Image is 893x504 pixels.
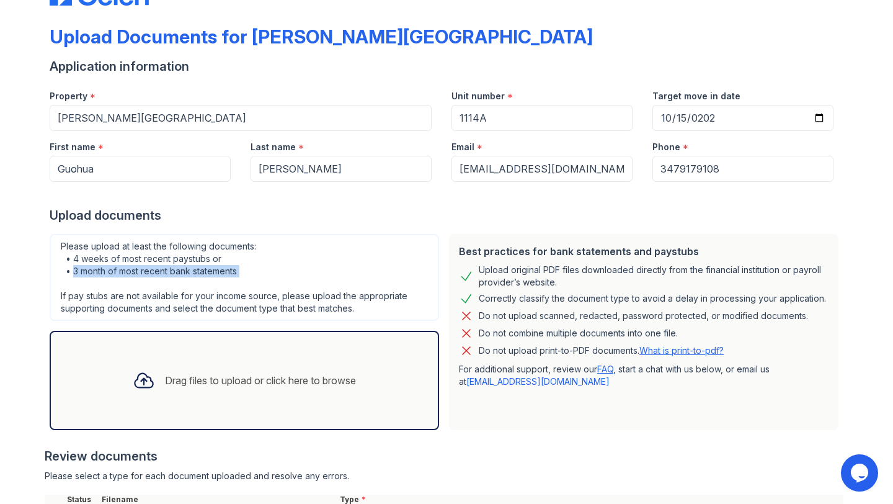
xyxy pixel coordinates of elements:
[479,291,826,306] div: Correctly classify the document type to avoid a delay in processing your application.
[45,448,843,465] div: Review documents
[479,264,829,289] div: Upload original PDF files downloaded directly from the financial institution or payroll provider’...
[639,345,724,356] a: What is print-to-pdf?
[50,58,843,75] div: Application information
[50,25,593,48] div: Upload Documents for [PERSON_NAME][GEOGRAPHIC_DATA]
[45,470,843,482] div: Please select a type for each document uploaded and resolve any errors.
[451,141,474,153] label: Email
[652,141,680,153] label: Phone
[50,141,96,153] label: First name
[50,234,439,321] div: Please upload at least the following documents: • 4 weeks of most recent paystubs or • 3 month of...
[597,364,613,374] a: FAQ
[50,207,843,224] div: Upload documents
[459,363,829,388] p: For additional support, review our , start a chat with us below, or email us at
[479,326,678,341] div: Do not combine multiple documents into one file.
[652,90,740,102] label: Target move in date
[459,244,829,259] div: Best practices for bank statements and paystubs
[479,344,724,357] p: Do not upload print-to-PDF documents.
[251,141,296,153] label: Last name
[451,90,505,102] label: Unit number
[50,90,87,102] label: Property
[165,373,356,388] div: Drag files to upload or click here to browse
[466,376,610,387] a: [EMAIL_ADDRESS][DOMAIN_NAME]
[479,308,808,323] div: Do not upload scanned, redacted, password protected, or modified documents.
[841,454,881,492] iframe: chat widget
